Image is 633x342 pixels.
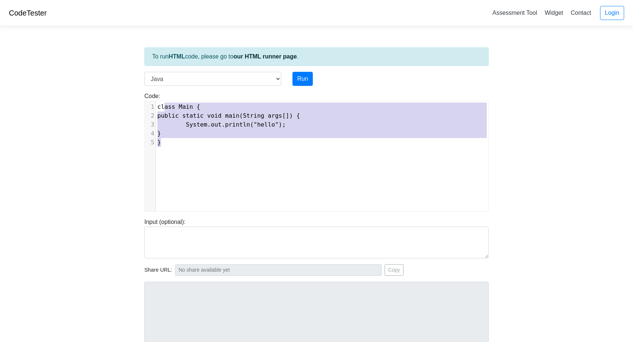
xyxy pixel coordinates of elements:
div: 2 [145,111,155,120]
a: our HTML runner page [234,53,297,60]
button: Copy [385,264,403,276]
a: Assessment Tool [489,7,540,19]
div: To run code, please go to . [144,47,489,66]
div: Code: [139,92,494,212]
div: 4 [145,129,155,138]
a: CodeTester [9,9,47,17]
div: 1 [145,103,155,111]
div: Input (optional): [139,218,494,258]
span: } [157,139,161,146]
button: Run [292,72,313,86]
a: Widget [542,7,566,19]
span: System.out.println("hello"); [157,121,286,128]
div: 3 [145,120,155,129]
span: } [157,130,161,137]
span: Share URL: [144,266,172,274]
div: 5 [145,138,155,147]
input: No share available yet [175,264,382,276]
a: Login [600,6,624,20]
span: class Main { [157,103,200,110]
strong: HTML [168,53,185,60]
span: public static void main(String args[]) { [157,112,300,119]
a: Contact [568,7,594,19]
